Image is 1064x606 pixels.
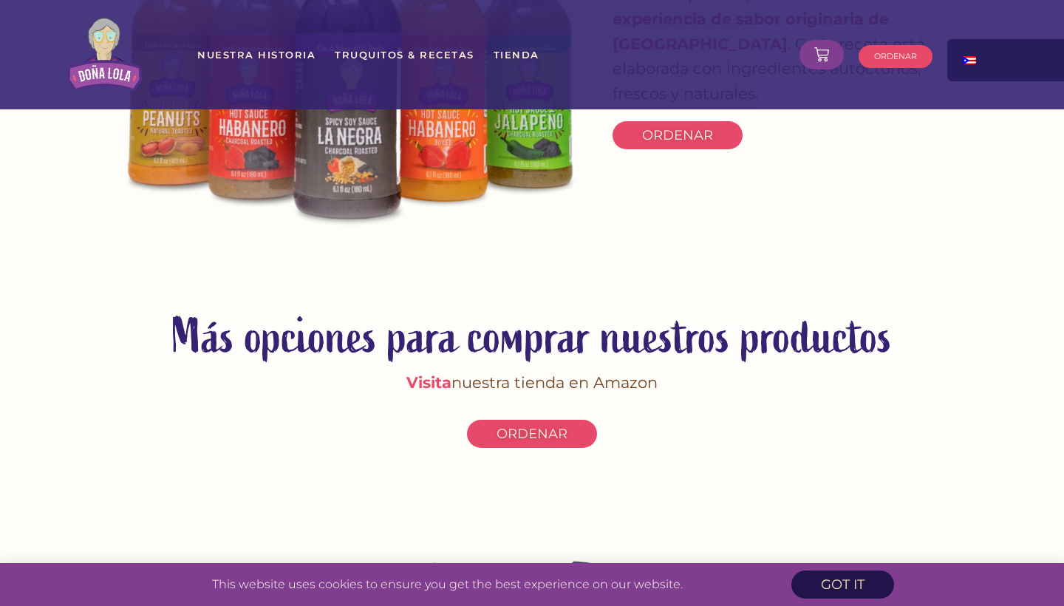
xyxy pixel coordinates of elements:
[334,41,475,68] a: Truquitos & Recetas
[791,571,894,599] a: got it
[118,579,777,590] p: This website uses cookies to ensure you get the best experience on our website.
[133,304,931,370] h2: Más opciones para comprar nuestros productos
[197,41,316,68] a: Nuestra Historia
[859,45,932,68] a: ORDENAR
[497,427,567,440] span: Ordenar
[451,373,658,392] span: nuestra tienda en Amazon
[642,129,713,142] span: Ordenar
[874,52,917,61] span: ORDENAR
[821,578,864,591] span: got it
[613,121,743,149] a: Ordenar
[197,41,780,68] nav: Menu
[963,56,976,65] img: Spanish
[493,41,540,68] a: Tienda
[467,420,597,448] a: Ordenar
[406,373,451,392] span: Visita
